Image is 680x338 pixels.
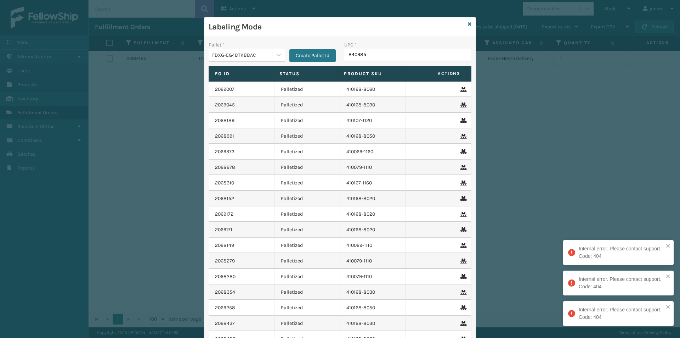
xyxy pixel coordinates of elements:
i: Remove From Pallet [460,181,465,185]
label: Status [279,71,331,77]
a: 2068149 [215,242,234,249]
i: Remove From Pallet [460,134,465,139]
div: Internal error. Please contact support. Code: 404 [579,276,664,290]
i: Remove From Pallet [460,227,465,232]
a: 2069258 [215,304,235,311]
td: Palletized [274,128,340,144]
i: Remove From Pallet [460,212,465,217]
td: 410168-8020 [340,222,406,238]
a: 2069007 [215,86,234,93]
i: Remove From Pallet [460,321,465,326]
a: 2069172 [215,211,233,218]
a: 2068991 [215,133,234,140]
td: Palletized [274,144,340,160]
i: Remove From Pallet [460,196,465,201]
span: Actions [404,68,465,79]
i: Remove From Pallet [460,243,465,248]
i: Remove From Pallet [460,149,465,154]
td: Palletized [274,191,340,206]
a: 2068437 [215,320,235,327]
i: Remove From Pallet [460,274,465,279]
td: 410168-8020 [340,206,406,222]
a: 2069171 [215,226,232,233]
h3: Labeling Mode [209,22,465,32]
td: Palletized [274,97,340,113]
label: Pallet [209,41,225,49]
td: Palletized [274,222,340,238]
td: Palletized [274,238,340,253]
button: close [666,243,671,250]
td: Palletized [274,175,340,191]
div: Internal error. Please contact support. Code: 404 [579,245,664,260]
button: close [666,273,671,280]
td: 410069-1160 [340,144,406,160]
a: 2068278 [215,164,235,171]
td: 410168-8060 [340,82,406,97]
div: FDXG-EG4BTKBBAC [212,51,273,59]
td: 410168-8030 [340,316,406,331]
td: 410168-8030 [340,97,406,113]
a: 2068310 [215,179,234,187]
i: Remove From Pallet [460,259,465,264]
a: 2069373 [215,148,234,155]
td: Palletized [274,82,340,97]
td: 410069-1110 [340,238,406,253]
button: Create Pallet Id [289,49,336,62]
td: 410168-8050 [340,300,406,316]
a: 2068354 [215,289,235,296]
td: Palletized [274,300,340,316]
td: 410079-1110 [340,253,406,269]
a: 2068152 [215,195,234,202]
td: 410168-8030 [340,284,406,300]
a: 2068280 [215,273,236,280]
i: Remove From Pallet [460,290,465,295]
a: 2069045 [215,101,235,109]
label: Product SKU [344,71,395,77]
td: Palletized [274,160,340,175]
i: Remove From Pallet [460,305,465,310]
label: Fo Id [215,71,266,77]
label: UPC [344,41,357,49]
td: 410168-8050 [340,128,406,144]
td: Palletized [274,284,340,300]
td: 410079-1110 [340,269,406,284]
i: Remove From Pallet [460,118,465,123]
a: 2068279 [215,257,235,265]
i: Remove From Pallet [460,102,465,107]
td: 410168-8020 [340,191,406,206]
td: 410079-1110 [340,160,406,175]
td: Palletized [274,316,340,331]
a: 2068189 [215,117,234,124]
td: Palletized [274,113,340,128]
td: 410107-1120 [340,113,406,128]
td: Palletized [274,253,340,269]
div: Internal error. Please contact support. Code: 404 [579,306,664,321]
td: Palletized [274,206,340,222]
button: close [666,304,671,311]
td: 410167-1160 [340,175,406,191]
i: Remove From Pallet [460,87,465,92]
td: Palletized [274,269,340,284]
i: Remove From Pallet [460,165,465,170]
